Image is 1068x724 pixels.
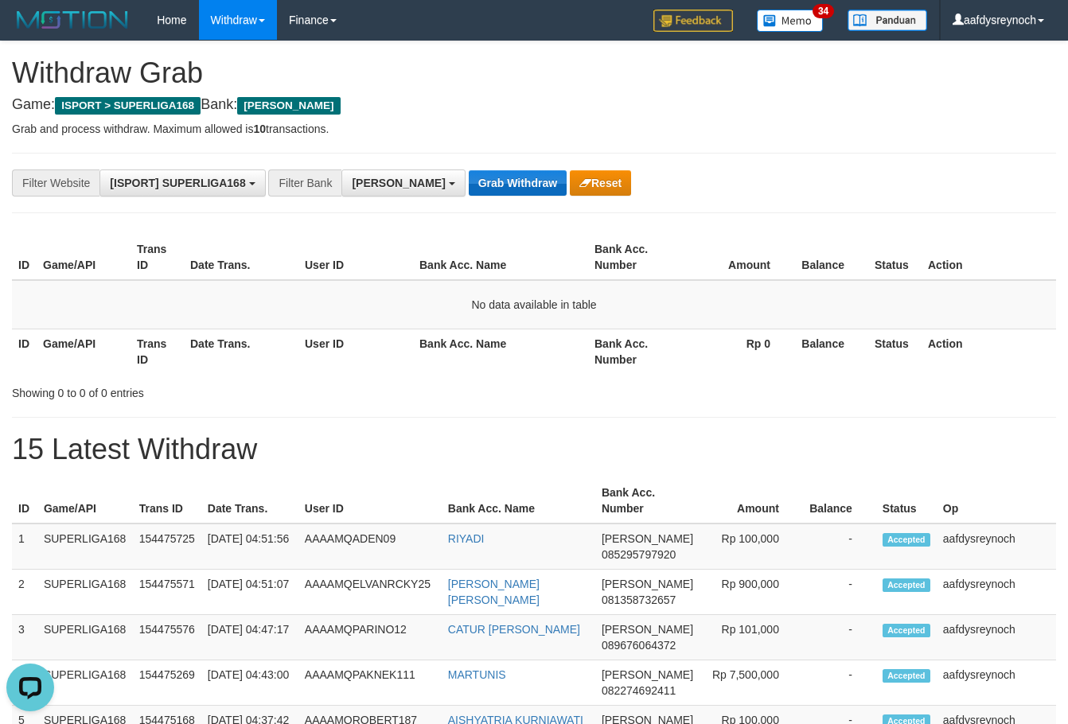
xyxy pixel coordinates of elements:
span: Accepted [883,578,930,592]
th: Op [937,478,1056,524]
td: - [803,615,876,660]
td: 2 [12,570,37,615]
a: [PERSON_NAME] [PERSON_NAME] [448,578,540,606]
td: SUPERLIGA168 [37,660,133,706]
th: Trans ID [131,329,184,374]
td: - [803,570,876,615]
td: aafdysreynoch [937,524,1056,570]
td: [DATE] 04:47:17 [201,615,298,660]
span: ISPORT > SUPERLIGA168 [55,97,201,115]
span: [PERSON_NAME] [602,578,693,590]
span: [ISPORT] SUPERLIGA168 [110,177,245,189]
th: Amount [700,478,803,524]
th: Balance [794,329,868,374]
th: Bank Acc. Name [413,235,588,280]
th: User ID [298,235,413,280]
th: Bank Acc. Number [588,329,682,374]
th: ID [12,235,37,280]
div: Filter Website [12,169,99,197]
th: Rp 0 [682,329,794,374]
a: RIYADI [448,532,485,545]
td: AAAAMQPAKNEK111 [298,660,442,706]
td: Rp 900,000 [700,570,803,615]
img: Button%20Memo.svg [757,10,824,32]
span: [PERSON_NAME] [602,668,693,681]
td: 3 [12,615,37,660]
th: Status [876,478,937,524]
th: Status [868,235,922,280]
td: AAAAMQPARINO12 [298,615,442,660]
th: Date Trans. [184,329,298,374]
th: Date Trans. [184,235,298,280]
td: AAAAMQELVANRCKY25 [298,570,442,615]
th: Balance [794,235,868,280]
td: 1 [12,524,37,570]
a: CATUR [PERSON_NAME] [448,623,580,636]
th: Bank Acc. Name [413,329,588,374]
span: [PERSON_NAME] [352,177,445,189]
td: 154475269 [133,660,201,706]
span: [PERSON_NAME] [602,623,693,636]
th: Bank Acc. Name [442,478,595,524]
th: Action [922,235,1056,280]
td: 154475571 [133,570,201,615]
img: MOTION_logo.png [12,8,133,32]
strong: 10 [253,123,266,135]
button: Open LiveChat chat widget [6,6,54,54]
button: [ISPORT] SUPERLIGA168 [99,169,265,197]
th: Game/API [37,329,131,374]
th: Game/API [37,478,133,524]
span: Copy 082274692411 to clipboard [602,684,676,697]
td: aafdysreynoch [937,615,1056,660]
h1: 15 Latest Withdraw [12,434,1056,465]
td: [DATE] 04:51:56 [201,524,298,570]
td: [DATE] 04:43:00 [201,660,298,706]
th: Bank Acc. Number [595,478,700,524]
span: Copy 089676064372 to clipboard [602,639,676,652]
td: - [803,524,876,570]
span: 34 [813,4,834,18]
th: Trans ID [133,478,201,524]
td: Rp 101,000 [700,615,803,660]
h4: Game: Bank: [12,97,1056,113]
th: ID [12,329,37,374]
th: Balance [803,478,876,524]
td: AAAAMQADEN09 [298,524,442,570]
td: - [803,660,876,706]
td: SUPERLIGA168 [37,615,133,660]
td: aafdysreynoch [937,570,1056,615]
th: Game/API [37,235,131,280]
td: Rp 100,000 [700,524,803,570]
p: Grab and process withdraw. Maximum allowed is transactions. [12,121,1056,137]
th: User ID [298,478,442,524]
th: Amount [682,235,794,280]
img: Feedback.jpg [653,10,733,32]
div: Showing 0 to 0 of 0 entries [12,379,433,401]
button: Grab Withdraw [469,170,567,196]
div: Filter Bank [268,169,341,197]
th: Date Trans. [201,478,298,524]
td: 154475576 [133,615,201,660]
span: [PERSON_NAME] [602,532,693,545]
span: Copy 081358732657 to clipboard [602,594,676,606]
th: Trans ID [131,235,184,280]
a: MARTUNIS [448,668,506,681]
th: User ID [298,329,413,374]
span: Accepted [883,669,930,683]
th: Action [922,329,1056,374]
td: SUPERLIGA168 [37,570,133,615]
td: Rp 7,500,000 [700,660,803,706]
th: ID [12,478,37,524]
button: [PERSON_NAME] [341,169,465,197]
button: Reset [570,170,631,196]
td: 154475725 [133,524,201,570]
span: [PERSON_NAME] [237,97,340,115]
td: aafdysreynoch [937,660,1056,706]
h1: Withdraw Grab [12,57,1056,89]
th: Status [868,329,922,374]
td: No data available in table [12,280,1056,329]
td: [DATE] 04:51:07 [201,570,298,615]
td: SUPERLIGA168 [37,524,133,570]
th: Bank Acc. Number [588,235,682,280]
span: Copy 085295797920 to clipboard [602,548,676,561]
